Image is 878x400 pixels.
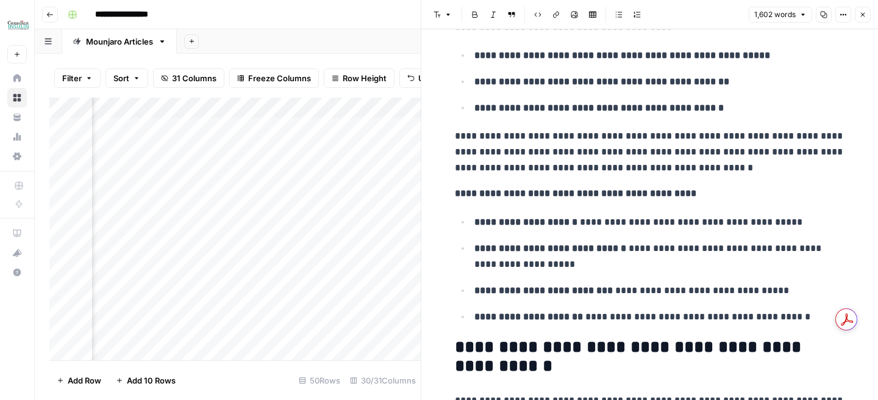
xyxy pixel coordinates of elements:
span: Sort [113,72,129,84]
button: Row Height [324,68,394,88]
div: What's new? [8,244,26,262]
a: Browse [7,88,27,107]
button: Undo [399,68,447,88]
button: Add Row [49,371,109,390]
button: Sort [105,68,148,88]
button: What's new? [7,243,27,263]
button: Workspace: BCI [7,10,27,40]
a: Usage [7,127,27,147]
button: Add 10 Rows [109,371,183,390]
div: Mounjaro Articles [86,35,153,48]
span: 31 Columns [172,72,216,84]
a: AirOps Academy [7,224,27,243]
img: BCI Logo [7,14,29,36]
a: Mounjaro Articles [62,29,177,54]
button: 31 Columns [153,68,224,88]
span: Add 10 Rows [127,374,176,387]
a: Settings [7,147,27,166]
span: Freeze Columns [248,72,311,84]
a: Your Data [7,107,27,127]
span: Filter [62,72,82,84]
button: Help + Support [7,263,27,282]
span: 1,602 words [754,9,796,20]
button: Filter [54,68,101,88]
span: Add Row [68,374,101,387]
button: 1,602 words [749,7,812,23]
a: Home [7,68,27,88]
div: 50 Rows [294,371,345,390]
button: Freeze Columns [229,68,319,88]
span: Row Height [343,72,387,84]
div: 30/31 Columns [345,371,421,390]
